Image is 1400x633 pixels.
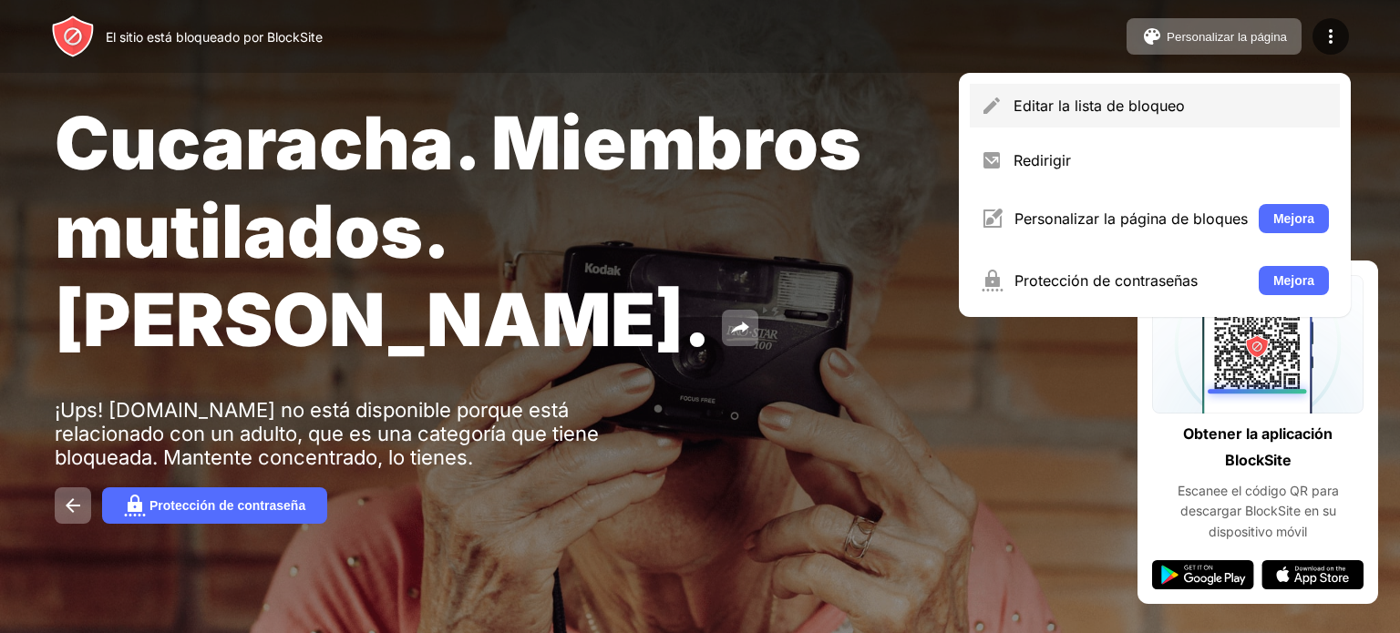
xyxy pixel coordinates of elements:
img: header-logo.svg [51,15,95,58]
font: ¡Ups! [DOMAIN_NAME] no está disponible porque está relacionado con un adulto, que es una categorí... [55,398,599,469]
button: Mejora [1259,266,1329,295]
font: Protección de contraseñas [1014,271,1198,290]
font: Mejora [1273,273,1314,288]
img: back.svg [62,495,84,516]
font: Mejora [1273,211,1314,226]
img: menu-password.svg [981,270,1004,291]
font: Protección de contraseña [149,498,305,513]
img: menu-redirect.svg [981,149,1003,171]
font: Cucaracha. Miembros mutilados. [PERSON_NAME]. [55,98,861,363]
img: menu-customize.svg [981,208,1004,230]
img: pallet.svg [1141,26,1163,47]
img: password.svg [124,495,146,516]
img: menu-icon.svg [1320,26,1342,47]
font: Redirigir [1014,151,1071,169]
font: Personalizar la página de bloques [1014,209,1248,228]
font: El sitio está bloqueado por BlockSite [106,29,323,45]
img: menu-pencil.svg [981,95,1003,117]
font: Personalizar la página [1167,30,1287,44]
button: Mejora [1259,204,1329,233]
button: Protección de contraseña [102,487,327,524]
font: Editar la lista de bloqueo [1014,97,1185,115]
img: share.svg [729,317,751,339]
button: Personalizar la página [1127,18,1302,55]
